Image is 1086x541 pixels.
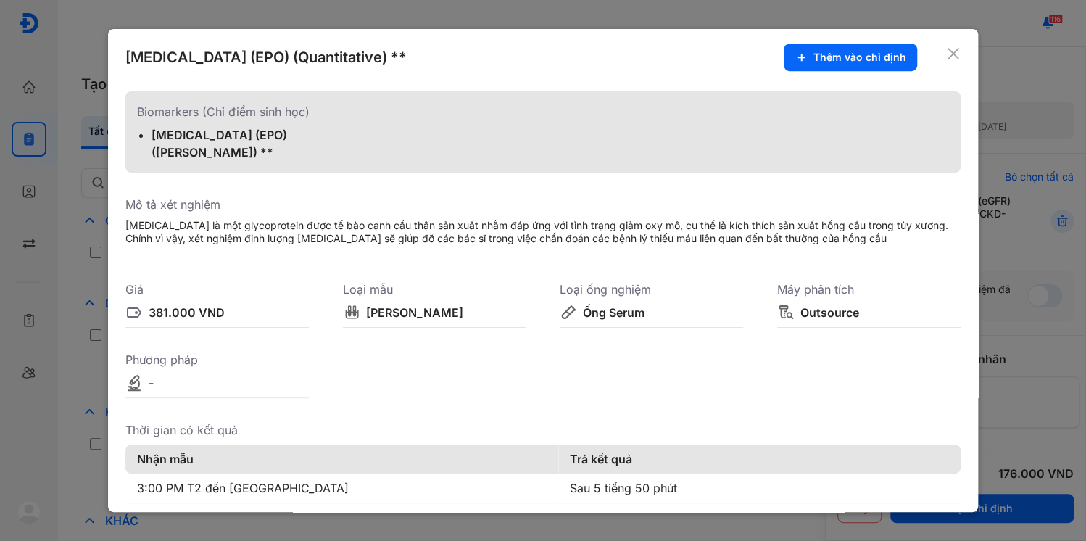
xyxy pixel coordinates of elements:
div: Loại ống nghiệm [560,281,743,298]
div: Thời gian có kết quả [125,421,961,439]
th: Nhận mẫu [125,445,558,474]
td: Sau cutoff: 10:50 AM ngày hôm sau [558,503,961,533]
div: Ống Serum [583,304,644,321]
div: Giá [125,281,309,298]
div: Outsource [800,304,859,321]
div: [MEDICAL_DATA] (EPO) (Quantitative) ** [125,47,407,67]
div: Phương pháp [125,351,309,368]
div: Loại mẫu [343,281,526,298]
div: [PERSON_NAME] [366,304,463,321]
td: Sau 5 tiếng 50 phút [558,474,961,503]
div: - [149,374,154,392]
div: Mô tả xét nghiệm [125,196,961,213]
td: 9:00 AM CN [125,503,558,533]
button: Thêm vào chỉ định [784,44,917,71]
td: 3:00 PM T2 đến [GEOGRAPHIC_DATA] [125,474,558,503]
div: Máy phân tích [777,281,961,298]
div: [MEDICAL_DATA] (EPO) ([PERSON_NAME]) ** [152,126,331,161]
div: Biomarkers (Chỉ điểm sinh học) [137,103,949,120]
div: [MEDICAL_DATA] là một glycoprotein được tế bào cạnh cầu thận sản xuất nhằm đáp ứng với tình trạng... [125,219,961,245]
th: Trả kết quả [558,445,961,474]
div: 381.000 VND [149,304,225,321]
